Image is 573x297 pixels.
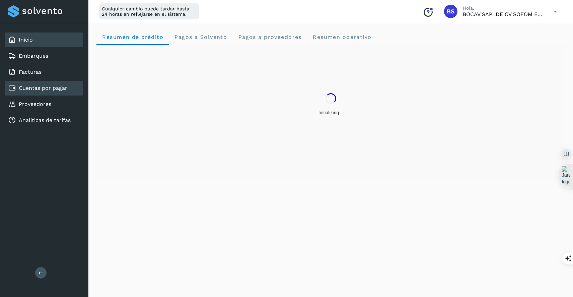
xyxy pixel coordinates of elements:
[102,34,163,40] span: Resumen de crédito
[99,3,199,19] div: Cualquier cambio puede tardar hasta 24 horas en reflejarse en el sistema.
[19,85,67,91] a: Cuentas por pagar
[19,69,42,75] a: Facturas
[5,81,83,96] div: Cuentas por pagar
[463,11,543,17] p: BOCAV SAPI DE CV SOFOM ENR
[5,113,83,128] div: Analiticas de tarifas
[174,34,227,40] span: Pagos a Solvento
[312,34,372,40] span: Resumen operativo
[5,65,83,79] div: Facturas
[19,101,51,107] a: Proveedores
[19,53,48,59] a: Embarques
[19,37,33,43] a: Inicio
[5,97,83,112] div: Proveedores
[463,5,543,11] p: Hola,
[5,49,83,63] div: Embarques
[5,33,83,47] div: Inicio
[19,117,71,123] a: Analiticas de tarifas
[238,34,302,40] span: Pagos a proveedores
